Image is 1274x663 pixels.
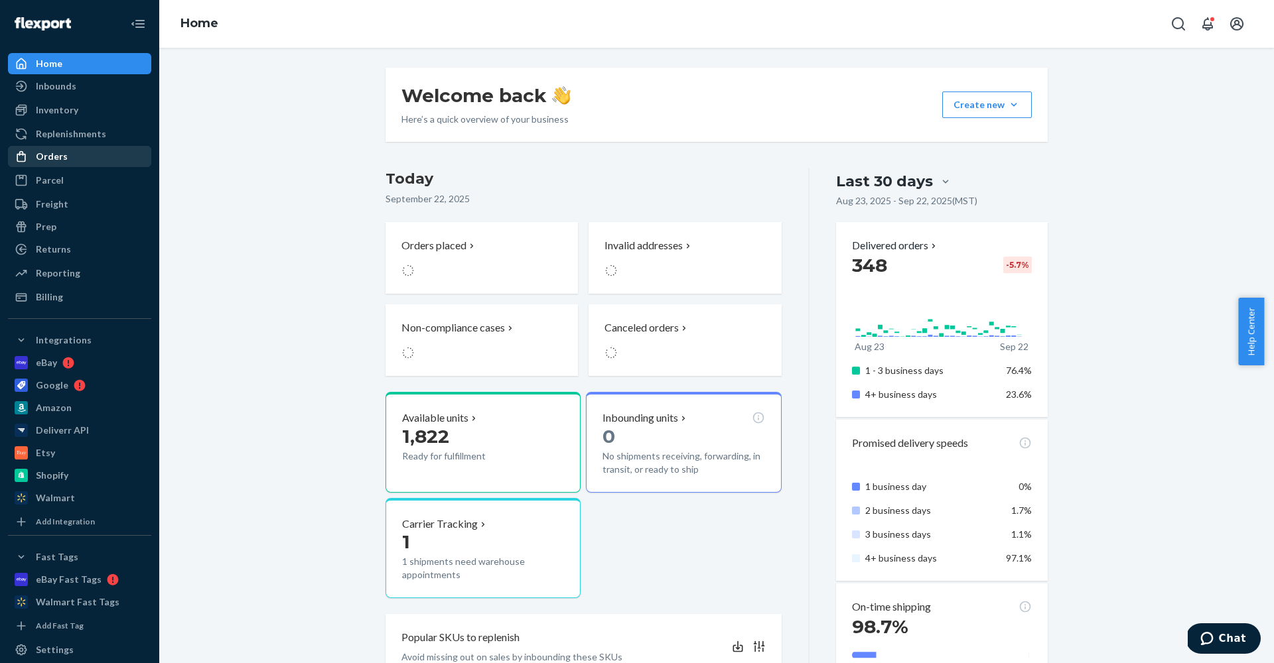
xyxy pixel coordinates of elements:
a: Billing [8,286,151,308]
a: Orders [8,146,151,167]
div: Replenishments [36,127,106,141]
span: 76.4% [1006,365,1032,376]
div: Add Integration [36,516,95,527]
p: 1 shipments need warehouse appointments [402,555,564,581]
button: Fast Tags [8,546,151,568]
h3: Today [386,168,782,190]
p: 1 business day [865,480,996,493]
div: Freight [36,198,68,211]
p: Carrier Tracking [402,516,478,532]
span: 23.6% [1006,389,1032,400]
span: 98.7% [852,615,908,638]
div: Google [36,379,68,392]
a: Reporting [8,263,151,284]
span: 1 [402,530,410,553]
span: 348 [852,254,887,276]
div: Settings [36,643,74,656]
button: Help Center [1238,298,1264,365]
div: eBay [36,356,57,369]
h1: Welcome back [401,84,571,107]
p: Popular SKUs to replenish [401,630,520,645]
a: eBay [8,352,151,373]
img: hand-wave emoji [552,86,571,105]
a: Shopify [8,465,151,486]
span: 0 [602,425,615,448]
button: Invalid addresses [589,222,781,294]
a: Replenishments [8,123,151,145]
p: 1 - 3 business days [865,364,996,377]
p: September 22, 2025 [386,192,782,206]
span: 97.1% [1006,552,1032,564]
div: Inbounds [36,80,76,93]
div: -5.7 % [1003,257,1032,273]
button: Create new [942,91,1032,118]
span: 1.1% [1011,528,1032,540]
span: 1,822 [402,425,449,448]
p: Promised delivery speeds [852,436,968,451]
p: No shipments receiving, forwarding, in transit, or ready to ship [602,450,764,476]
div: Orders [36,150,68,163]
a: Inventory [8,99,151,121]
div: Returns [36,243,71,256]
a: Returns [8,239,151,260]
button: Open account menu [1224,11,1250,37]
a: Deliverr API [8,420,151,441]
div: Prep [36,220,56,233]
div: Walmart Fast Tags [36,595,119,609]
a: Prep [8,216,151,237]
p: Here’s a quick overview of your business [401,113,571,126]
div: Fast Tags [36,550,78,564]
button: Delivered orders [852,238,939,253]
p: On-time shipping [852,599,931,615]
p: Canceled orders [604,320,679,335]
a: Settings [8,639,151,660]
button: Open Search Box [1165,11,1192,37]
a: Inbounds [8,76,151,97]
div: Billing [36,290,63,304]
div: Inventory [36,103,78,117]
p: Aug 23, 2025 - Sep 22, 2025 ( MST ) [836,194,977,208]
div: Home [36,57,62,70]
a: Add Integration [8,514,151,530]
div: Shopify [36,469,68,482]
p: 4+ business days [865,552,996,565]
a: Google [8,375,151,396]
div: Etsy [36,446,55,459]
button: Inbounding units0No shipments receiving, forwarding, in transit, or ready to ship [586,392,781,493]
p: Aug 23 [855,340,885,353]
p: 4+ business days [865,388,996,401]
a: Walmart Fast Tags [8,591,151,613]
div: eBay Fast Tags [36,573,102,586]
button: Canceled orders [589,304,781,376]
p: Orders placed [401,238,466,253]
a: Walmart [8,487,151,509]
a: eBay Fast Tags [8,569,151,590]
div: Parcel [36,174,64,187]
a: Freight [8,194,151,215]
div: Add Fast Tag [36,620,84,631]
button: Open notifications [1194,11,1221,37]
div: Deliverr API [36,424,89,437]
iframe: Opens a widget where you can chat to one of our agents [1188,623,1261,656]
a: Add Fast Tag [8,618,151,634]
a: Parcel [8,170,151,191]
p: Available units [402,410,468,426]
button: Close Navigation [125,11,151,37]
button: Carrier Tracking11 shipments need warehouse appointments [386,498,581,599]
p: Invalid addresses [604,238,683,253]
p: Ready for fulfillment [402,450,525,463]
div: Amazon [36,401,72,414]
button: Available units1,822Ready for fulfillment [386,392,581,493]
div: Last 30 days [836,171,933,192]
p: Sep 22 [1000,340,1028,353]
div: Walmart [36,491,75,505]
p: 3 business days [865,528,996,541]
a: Etsy [8,442,151,463]
div: Reporting [36,267,80,280]
p: Inbounding units [602,410,678,426]
p: 2 business days [865,504,996,517]
button: Non-compliance cases [386,304,578,376]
